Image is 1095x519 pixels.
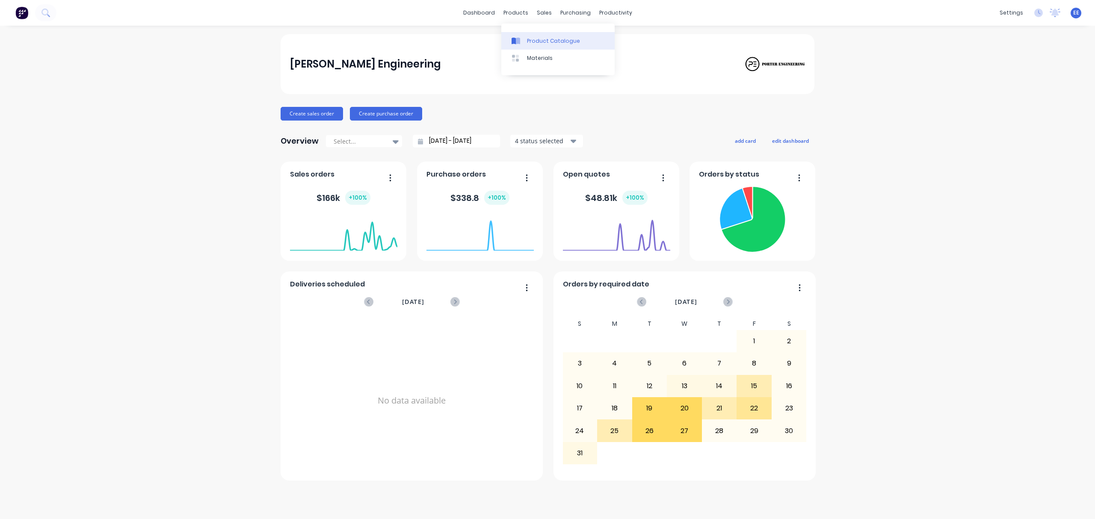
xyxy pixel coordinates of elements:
div: sales [533,6,556,19]
span: [DATE] [675,297,697,307]
img: Porter Engineering [745,56,805,72]
div: M [597,318,632,330]
a: Product Catalogue [501,32,615,49]
div: 5 [633,353,667,374]
div: 24 [563,420,597,441]
div: settings [995,6,1027,19]
span: Orders by required date [563,279,649,289]
div: 20 [667,398,701,419]
img: Factory [15,6,28,19]
div: 19 [633,398,667,419]
a: dashboard [459,6,499,19]
div: + 100 % [622,191,648,205]
button: 4 status selected [510,135,583,147]
span: Purchase orders [426,169,486,180]
span: [DATE] [402,297,424,307]
div: 4 [598,353,632,374]
div: 18 [598,398,632,419]
span: Open quotes [563,169,610,180]
div: W [667,318,702,330]
div: Product Catalogue [527,37,580,45]
div: 4 status selected [515,136,569,145]
div: 17 [563,398,597,419]
div: 10 [563,375,597,397]
div: purchasing [556,6,595,19]
div: T [702,318,737,330]
div: $ 166k [317,191,370,205]
div: $ 338.8 [450,191,509,205]
div: 29 [737,420,771,441]
span: Orders by status [699,169,759,180]
span: Sales orders [290,169,334,180]
div: T [632,318,667,330]
div: Materials [527,54,553,62]
div: F [737,318,772,330]
div: productivity [595,6,636,19]
div: 11 [598,375,632,397]
div: 6 [667,353,701,374]
span: EE [1073,9,1079,17]
div: 25 [598,420,632,441]
div: + 100 % [345,191,370,205]
div: 26 [633,420,667,441]
div: + 100 % [484,191,509,205]
div: No data available [290,318,534,484]
div: 15 [737,375,771,397]
div: 14 [702,375,737,397]
div: 30 [772,420,806,441]
div: 12 [633,375,667,397]
div: $ 48.81k [585,191,648,205]
div: 3 [563,353,597,374]
div: 28 [702,420,737,441]
div: Overview [281,133,319,150]
div: 8 [737,353,771,374]
a: Materials [501,50,615,67]
span: Deliveries scheduled [290,279,365,289]
div: 27 [667,420,701,441]
button: Create purchase order [350,107,422,121]
div: 23 [772,398,806,419]
button: Create sales order [281,107,343,121]
div: 9 [772,353,806,374]
div: 31 [563,442,597,464]
button: edit dashboard [766,135,814,146]
div: 16 [772,375,806,397]
div: 1 [737,330,771,352]
div: 21 [702,398,737,419]
div: 13 [667,375,701,397]
div: [PERSON_NAME] Engineering [290,56,441,73]
button: add card [729,135,761,146]
div: S [562,318,598,330]
div: 22 [737,398,771,419]
div: S [772,318,807,330]
div: products [499,6,533,19]
div: 7 [702,353,737,374]
div: 2 [772,330,806,352]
